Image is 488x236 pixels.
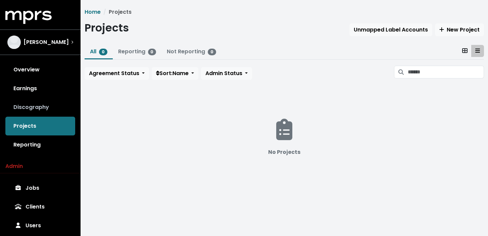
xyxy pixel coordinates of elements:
a: Reporting0 [118,48,156,55]
button: Unmapped Label Accounts [349,23,432,36]
a: Discography [5,98,75,117]
span: Agreement Status [89,69,139,77]
a: mprs logo [5,13,52,21]
span: 0 [208,49,216,55]
button: Agreement Status [85,67,149,80]
span: Unmapped Label Accounts [354,26,428,34]
img: The selected account / producer [7,36,21,49]
span: Sort: Name [156,69,189,77]
a: Home [85,8,101,16]
h1: Projects [85,21,129,34]
a: Overview [5,60,75,79]
svg: Table View [475,48,480,53]
a: Jobs [5,179,75,197]
span: [PERSON_NAME] [23,38,69,46]
span: 0 [99,49,107,55]
b: No Projects [268,148,300,156]
a: Reporting [5,135,75,154]
button: Sort:Name [152,67,198,80]
a: Earnings [5,79,75,98]
li: Projects [101,8,132,16]
a: Users [5,216,75,235]
input: Search projects [408,66,484,78]
span: 0 [148,49,156,55]
nav: breadcrumb [85,8,484,16]
span: New Project [439,26,480,34]
svg: Card View [462,48,468,53]
button: Admin Status [201,67,252,80]
a: Clients [5,197,75,216]
span: Admin Status [205,69,242,77]
a: All0 [90,48,107,55]
button: New Project [435,23,484,36]
a: Not Reporting0 [167,48,216,55]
